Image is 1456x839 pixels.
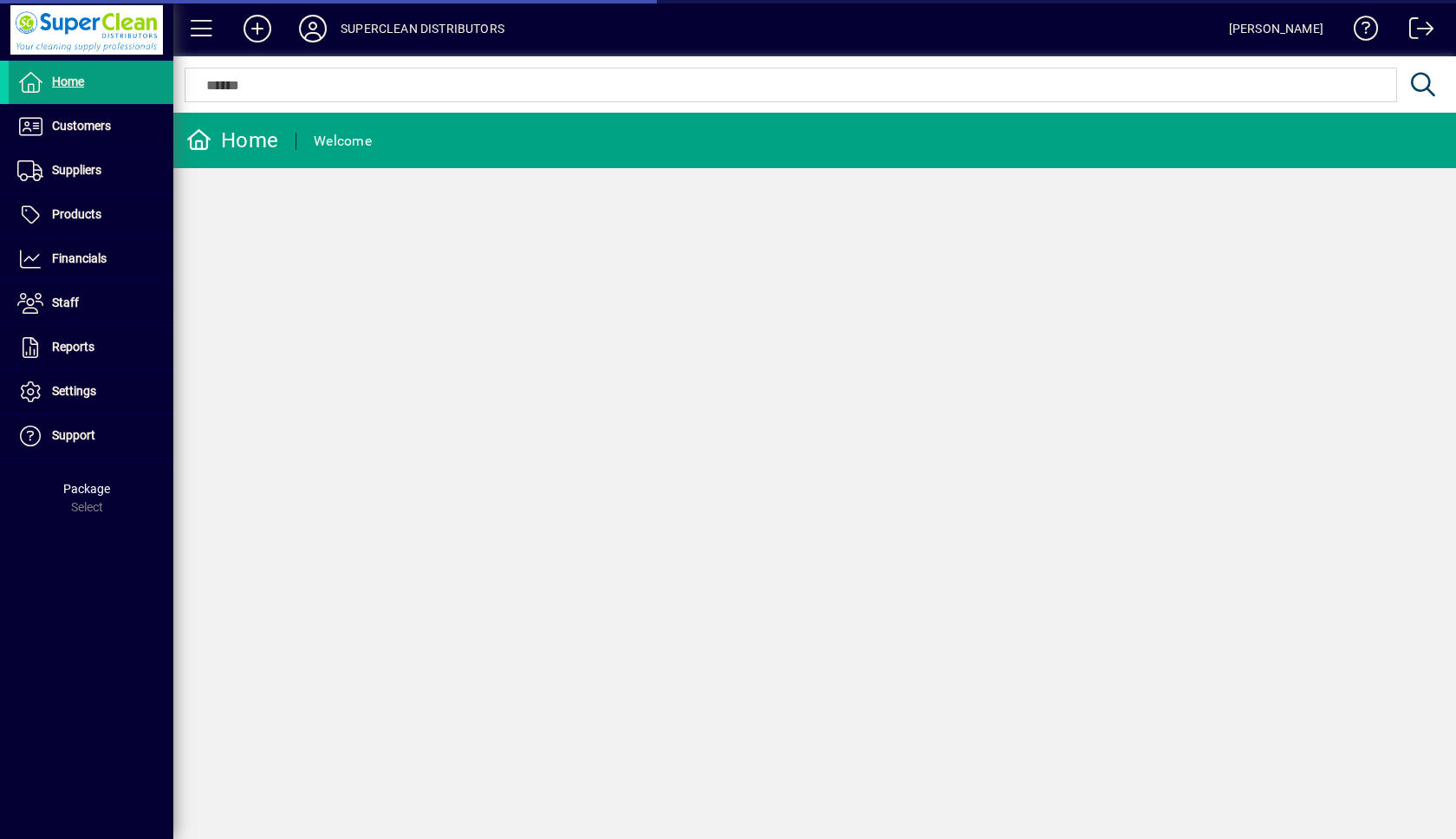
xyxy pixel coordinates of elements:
[52,75,84,88] span: Home
[9,370,173,413] a: Settings
[52,428,95,442] span: Support
[9,105,173,148] a: Customers
[52,340,94,354] span: Reports
[1229,15,1323,42] div: [PERSON_NAME]
[341,15,504,42] div: SUPERCLEAN DISTRIBUTORS
[9,237,173,281] a: Financials
[52,296,79,309] span: Staff
[9,282,173,325] a: Staff
[314,127,372,155] div: Welcome
[9,193,173,237] a: Products
[1396,3,1434,60] a: Logout
[1341,3,1379,60] a: Knowledge Base
[52,163,101,177] span: Suppliers
[9,326,173,369] a: Reports
[63,482,110,496] span: Package
[186,127,278,154] div: Home
[9,414,173,458] a: Support
[52,119,111,133] span: Customers
[52,251,107,265] span: Financials
[9,149,173,192] a: Suppliers
[52,384,96,398] span: Settings
[52,207,101,221] span: Products
[285,13,341,44] button: Profile
[230,13,285,44] button: Add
